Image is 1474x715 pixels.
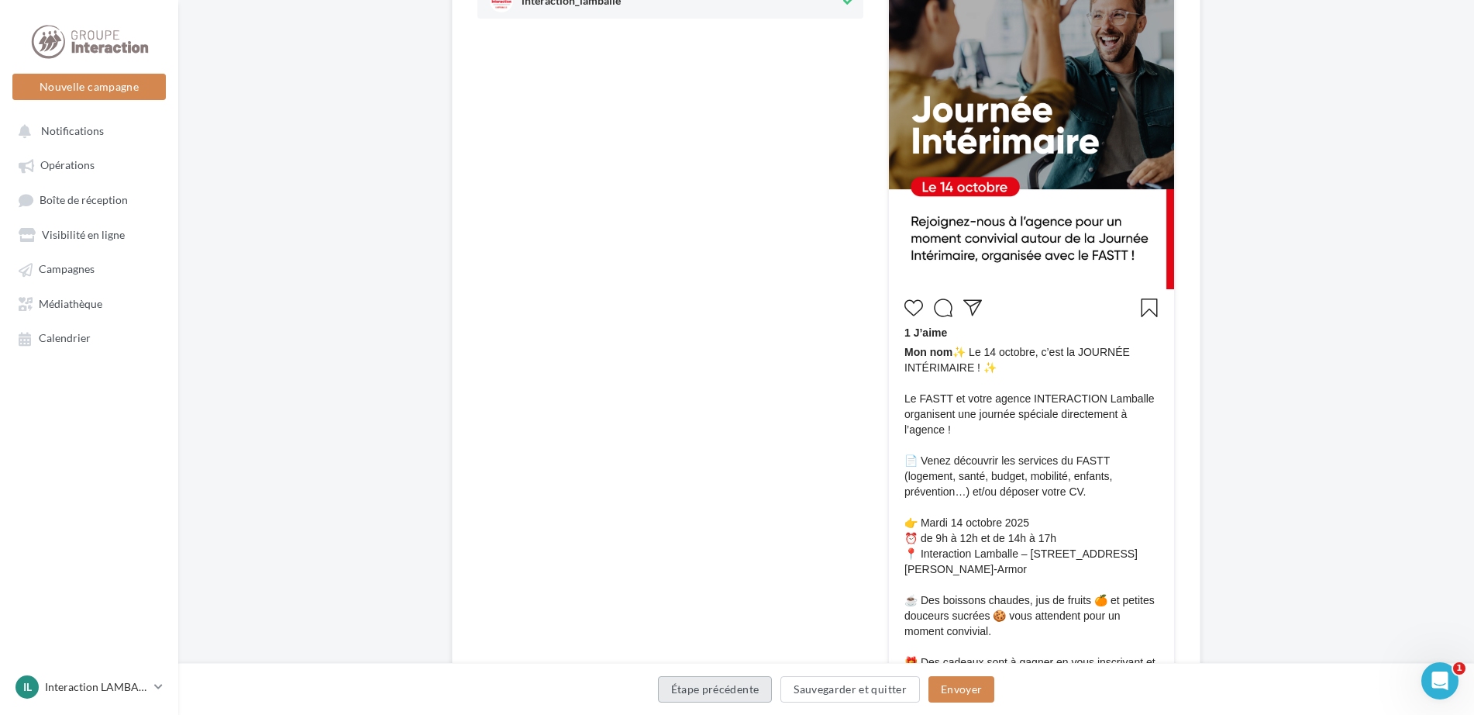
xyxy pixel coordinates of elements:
button: Notifications [9,116,163,144]
svg: Commenter [934,299,952,317]
a: Boîte de réception [9,185,169,214]
span: Visibilité en ligne [42,228,125,241]
span: Calendrier [39,332,91,345]
a: Médiathèque [9,289,169,317]
button: Étape précédente [658,676,773,703]
a: IL Interaction LAMBALLE [12,672,166,702]
svg: J’aime [904,299,923,317]
span: Opérations [40,159,95,172]
span: Boîte de réception [40,193,128,206]
p: Interaction LAMBALLE [45,679,148,695]
a: Opérations [9,150,169,178]
button: Nouvelle campagne [12,74,166,100]
span: Notifications [41,124,104,137]
button: Envoyer [928,676,994,703]
svg: Enregistrer [1140,299,1159,317]
iframe: Intercom live chat [1421,662,1459,699]
span: Mon nom [904,346,952,358]
span: Campagnes [39,263,95,276]
a: Calendrier [9,323,169,351]
a: Campagnes [9,254,169,282]
span: Médiathèque [39,297,102,310]
a: Visibilité en ligne [9,220,169,248]
div: 1 J’aime [904,325,1159,344]
svg: Partager la publication [963,299,982,317]
button: Sauvegarder et quitter [780,676,920,703]
span: IL [23,679,32,695]
span: 1 [1453,662,1465,675]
